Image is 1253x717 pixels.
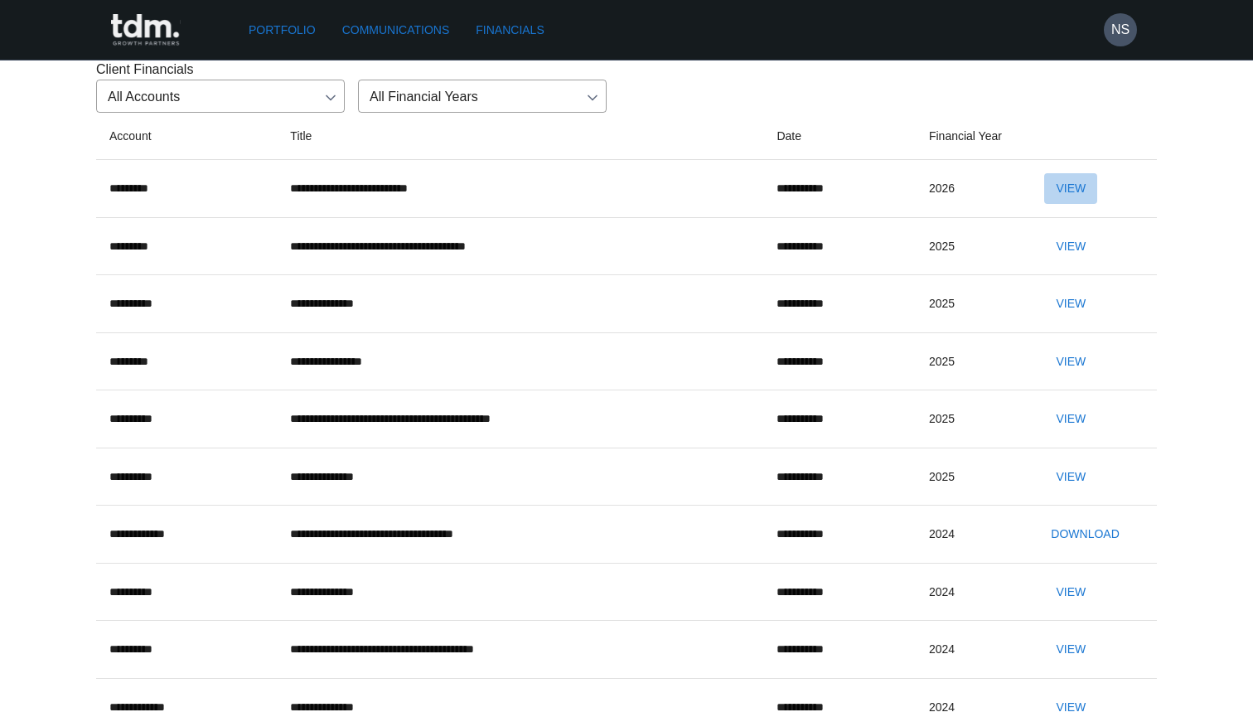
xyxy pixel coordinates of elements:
button: View [1044,634,1097,665]
button: View [1044,288,1097,319]
button: View [1044,173,1097,204]
button: View [1044,231,1097,262]
button: View [1044,462,1097,492]
h6: NS [1111,20,1130,40]
td: 2025 [916,217,1031,275]
button: NS [1104,13,1137,46]
td: 2024 [916,621,1031,679]
td: 2025 [916,390,1031,448]
button: View [1044,346,1097,377]
a: Communications [336,15,457,46]
th: Date [763,113,915,160]
div: All Financial Years [358,80,607,113]
th: Account [96,113,277,160]
a: Financials [469,15,550,46]
div: All Accounts [96,80,345,113]
button: Download [1044,519,1125,550]
th: Title [277,113,763,160]
a: Portfolio [242,15,322,46]
td: 2025 [916,332,1031,390]
th: Financial Year [916,113,1031,160]
td: 2024 [916,563,1031,621]
td: 2026 [916,160,1031,218]
p: Client Financials [96,60,1157,80]
button: View [1044,577,1097,608]
td: 2025 [916,448,1031,506]
td: 2024 [916,506,1031,564]
td: 2025 [916,275,1031,333]
button: View [1044,404,1097,434]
